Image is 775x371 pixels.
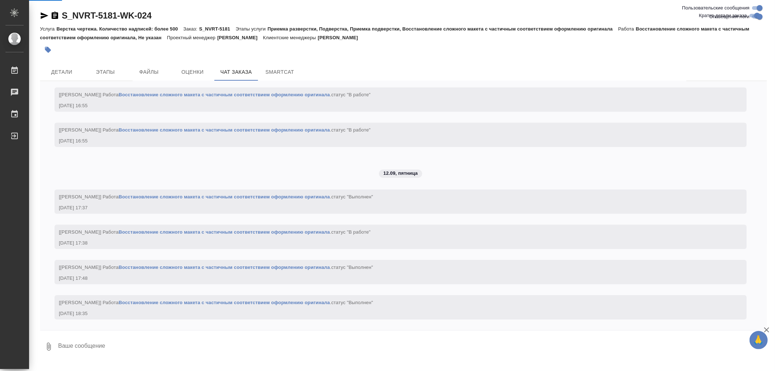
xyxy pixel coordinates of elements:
[331,265,373,270] span: статус "Выполнен"
[199,26,235,32] p: S_NVRT-5181
[59,229,371,235] span: [[PERSON_NAME]] Работа .
[331,194,373,199] span: статус "Выполнен"
[750,331,768,349] button: 🙏
[59,102,721,109] div: [DATE] 16:55
[118,194,330,199] a: Восстановление сложного макета с частичным соответствием оформлению оригинала
[183,26,199,32] p: Заказ:
[709,13,750,20] span: Оповещения-логи
[236,26,268,32] p: Этапы услуги
[219,68,254,77] span: Чат заказа
[682,4,750,12] span: Пользовательские сообщения
[40,26,56,32] p: Услуга
[118,229,330,235] a: Восстановление сложного макета с частичным соответствием оформлению оригинала
[59,194,373,199] span: [[PERSON_NAME]] Работа .
[56,26,183,32] p: Верстка чертежа. Количество надписей: более 500
[132,68,166,77] span: Файлы
[118,127,330,133] a: Восстановление сложного макета с частичным соответствием оформлению оригинала
[383,170,418,177] p: 12.09, пятница
[40,11,49,20] button: Скопировать ссылку для ЯМессенджера
[331,300,373,305] span: статус "Выполнен"
[118,265,330,270] a: Восстановление сложного макета с частичным соответствием оформлению оригинала
[62,11,152,20] a: S_NVRT-5181-WK-024
[263,35,318,40] p: Клиентские менеджеры
[167,35,217,40] p: Проектный менеджер
[118,300,330,305] a: Восстановление сложного макета с частичным соответствием оформлению оригинала
[59,310,721,317] div: [DATE] 18:35
[217,35,263,40] p: [PERSON_NAME]
[59,127,371,133] span: [[PERSON_NAME]] Работа .
[752,332,765,348] span: 🙏
[59,204,721,211] div: [DATE] 17:37
[88,68,123,77] span: Этапы
[175,68,210,77] span: Оценки
[59,137,721,145] div: [DATE] 16:55
[318,35,364,40] p: [PERSON_NAME]
[59,239,721,247] div: [DATE] 17:38
[51,11,59,20] button: Скопировать ссылку
[331,127,371,133] span: статус "В работе"
[331,229,371,235] span: статус "В работе"
[59,275,721,282] div: [DATE] 17:48
[267,26,618,32] p: Приемка разверстки, Подверстка, Приемка подверстки, Восстановление сложного макета с частичным со...
[331,92,371,97] span: статус "В работе"
[262,68,297,77] span: SmartCat
[44,68,79,77] span: Детали
[59,92,371,97] span: [[PERSON_NAME]] Работа .
[59,265,373,270] span: [[PERSON_NAME]] Работа .
[59,300,373,305] span: [[PERSON_NAME]] Работа .
[40,42,56,58] button: Добавить тэг
[118,92,330,97] a: Восстановление сложного макета с частичным соответствием оформлению оригинала
[618,26,636,32] p: Работа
